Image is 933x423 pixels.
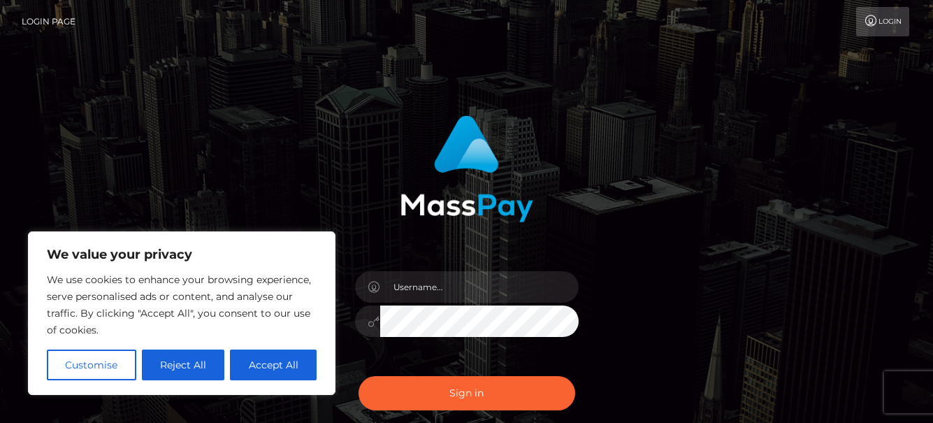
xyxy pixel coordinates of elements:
[400,115,533,222] img: MassPay Login
[856,7,909,36] a: Login
[47,350,136,380] button: Customise
[380,271,579,303] input: Username...
[47,271,317,338] p: We use cookies to enhance your browsing experience, serve personalised ads or content, and analys...
[142,350,225,380] button: Reject All
[47,246,317,263] p: We value your privacy
[230,350,317,380] button: Accept All
[28,231,335,395] div: We value your privacy
[22,7,75,36] a: Login Page
[359,376,575,410] button: Sign in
